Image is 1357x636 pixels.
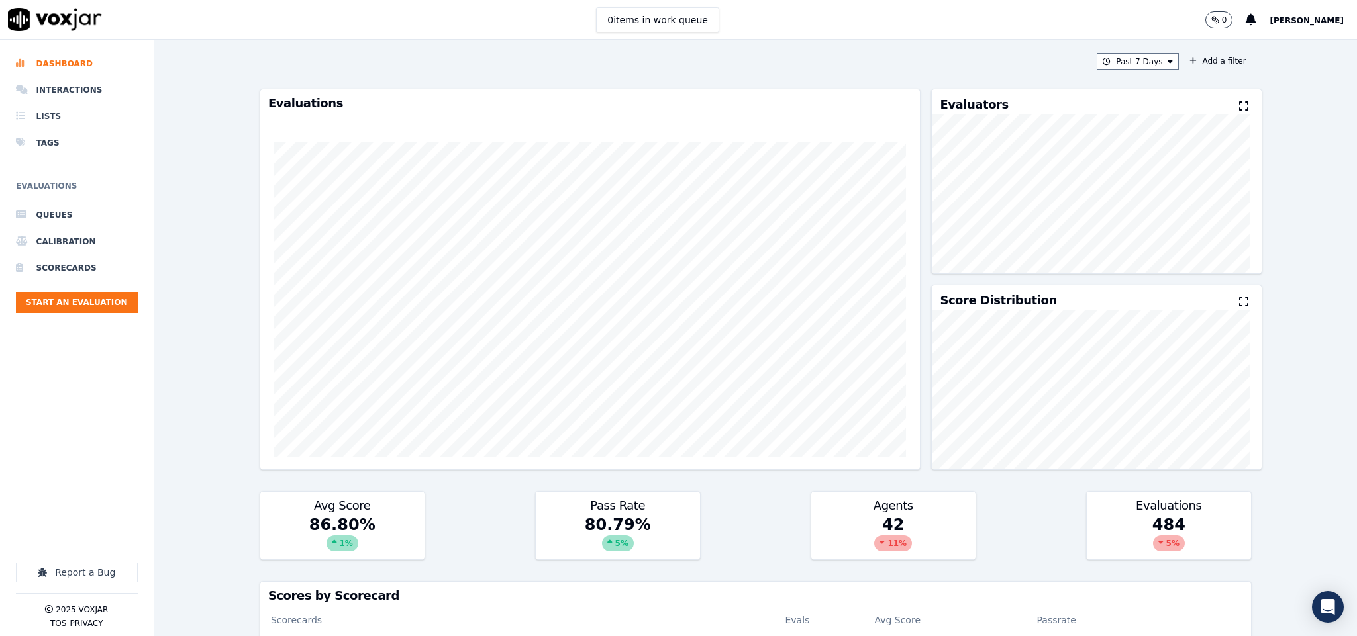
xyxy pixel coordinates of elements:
[1184,53,1251,69] button: Add a filter
[268,590,1243,602] h3: Scores by Scorecard
[16,228,138,255] a: Calibration
[260,610,775,631] th: Scorecards
[56,604,108,615] p: 2025 Voxjar
[1153,535,1185,551] div: 5 %
[1312,591,1344,623] div: Open Intercom Messenger
[327,535,358,551] div: 1 %
[70,618,103,629] button: Privacy
[50,618,66,629] button: TOS
[864,610,995,631] th: Avg Score
[774,610,864,631] th: Evals
[1205,11,1233,28] button: 0
[16,292,138,313] button: Start an Evaluation
[819,500,968,512] h3: Agents
[260,514,425,559] div: 86.80 %
[536,514,700,559] div: 80.79 %
[8,8,102,31] img: voxjar logo
[940,295,1056,306] h3: Score Distribution
[268,97,912,109] h3: Evaluations
[940,99,1008,111] h3: Evaluators
[268,500,417,512] h3: Avg Score
[995,610,1117,631] th: Passrate
[16,202,138,228] a: Queues
[16,178,138,202] h6: Evaluations
[16,255,138,281] a: Scorecards
[16,77,138,103] a: Interactions
[1270,16,1344,25] span: [PERSON_NAME]
[16,563,138,582] button: Report a Bug
[1087,514,1251,559] div: 484
[811,514,976,559] div: 42
[1097,53,1179,70] button: Past 7 Days
[16,50,138,77] a: Dashboard
[544,500,692,512] h3: Pass Rate
[1205,11,1246,28] button: 0
[602,535,634,551] div: 5 %
[1270,12,1357,28] button: [PERSON_NAME]
[596,7,719,32] button: 0items in work queue
[16,103,138,130] a: Lists
[874,535,912,551] div: 11 %
[1095,500,1243,512] h3: Evaluations
[1222,15,1227,25] p: 0
[16,130,138,156] a: Tags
